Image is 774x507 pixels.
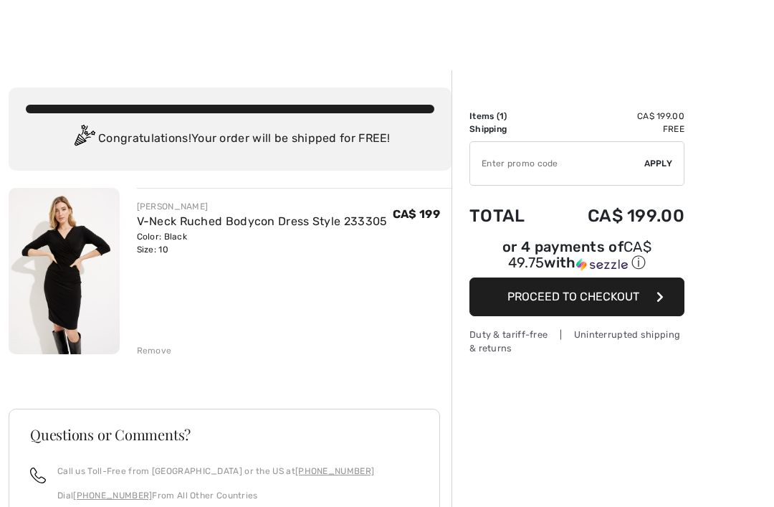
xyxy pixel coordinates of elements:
[30,468,46,483] img: call
[507,290,639,303] span: Proceed to Checkout
[548,123,684,136] td: Free
[57,465,374,478] p: Call us Toll-Free from [GEOGRAPHIC_DATA] or the US at
[137,344,172,357] div: Remove
[470,142,644,185] input: Promo code
[469,110,548,123] td: Items ( )
[576,258,628,271] img: Sezzle
[137,214,388,228] a: V-Neck Ruched Bodycon Dress Style 233305
[548,191,684,240] td: CA$ 199.00
[469,123,548,136] td: Shipping
[500,111,504,121] span: 1
[469,240,684,273] div: or 4 payments of with
[644,157,673,170] span: Apply
[9,188,120,354] img: V-Neck Ruched Bodycon Dress Style 233305
[30,427,419,442] h3: Questions or Comments?
[469,240,684,278] div: or 4 payments ofCA$ 49.75withSezzle Click to learn more about Sezzle
[548,110,684,123] td: CA$ 199.00
[26,125,434,153] div: Congratulations! Your order will be shipped for FREE!
[137,200,388,213] div: [PERSON_NAME]
[295,466,374,476] a: [PHONE_NUMBER]
[469,191,548,240] td: Total
[469,278,684,316] button: Proceed to Checkout
[57,489,374,502] p: Dial From All Other Countries
[469,328,684,355] div: Duty & tariff-free | Uninterrupted shipping & returns
[70,125,98,153] img: Congratulation2.svg
[508,238,651,271] span: CA$ 49.75
[393,207,440,221] span: CA$ 199
[137,230,388,256] div: Color: Black Size: 10
[73,491,152,501] a: [PHONE_NUMBER]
